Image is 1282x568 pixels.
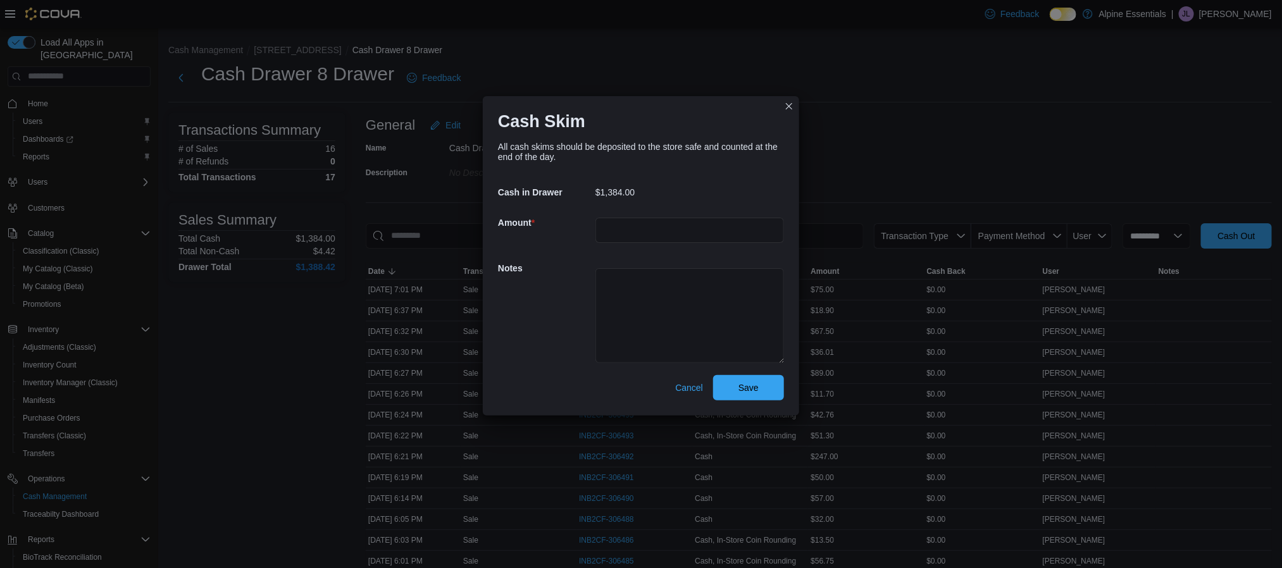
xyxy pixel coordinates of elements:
span: Save [738,381,759,394]
h1: Cash Skim [498,111,585,132]
h5: Notes [498,256,593,281]
h5: Amount [498,210,593,235]
button: Save [713,375,784,400]
button: Closes this modal window [781,99,797,114]
button: Cancel [670,375,708,400]
div: All cash skims should be deposited to the store safe and counted at the end of the day. [498,142,784,162]
p: $1,384.00 [595,187,635,197]
span: Cancel [675,381,703,394]
h5: Cash in Drawer [498,180,593,205]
